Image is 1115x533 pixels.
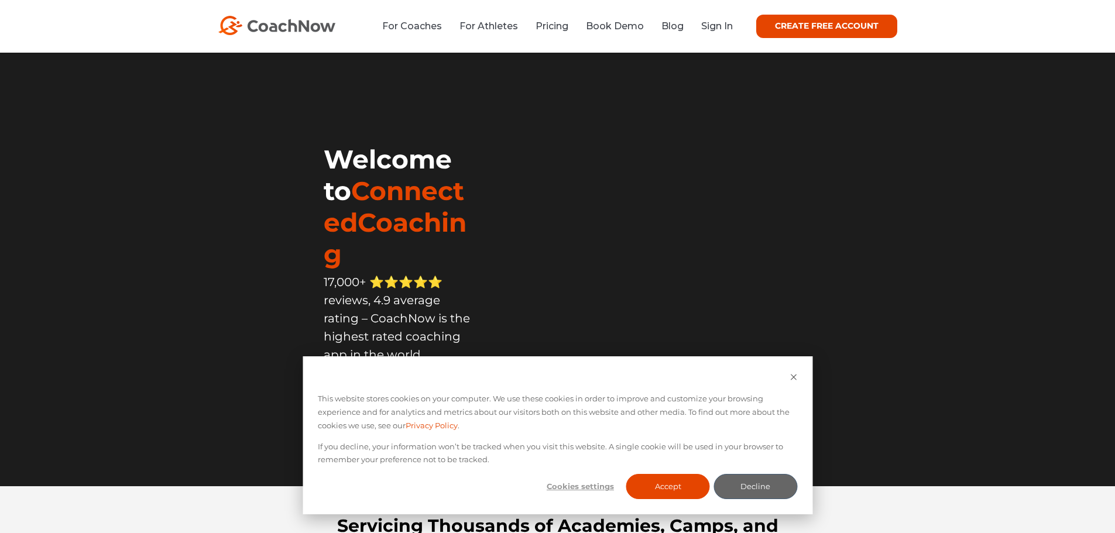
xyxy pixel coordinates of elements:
a: Privacy Policy [406,419,458,432]
button: Decline [713,474,797,499]
a: For Athletes [459,20,518,32]
div: Cookie banner [303,356,812,514]
a: CREATE FREE ACCOUNT [756,15,897,38]
a: For Coaches [382,20,442,32]
p: If you decline, your information won’t be tracked when you visit this website. A single cookie wi... [318,440,797,467]
a: Pricing [536,20,568,32]
button: Dismiss cookie banner [790,372,797,385]
button: Accept [626,474,710,499]
h1: Welcome to [324,143,474,270]
a: Book Demo [586,20,644,32]
span: 17,000+ ⭐️⭐️⭐️⭐️⭐️ reviews, 4.9 average rating – CoachNow is the highest rated coaching app in th... [324,275,470,362]
p: This website stores cookies on your computer. We use these cookies in order to improve and custom... [318,392,797,432]
a: Sign In [701,20,733,32]
a: Blog [661,20,684,32]
span: ConnectedCoaching [324,175,466,270]
img: CoachNow Logo [218,16,335,35]
button: Cookies settings [538,474,622,499]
